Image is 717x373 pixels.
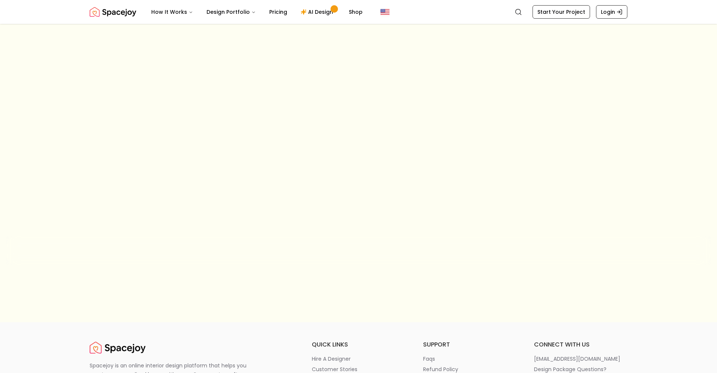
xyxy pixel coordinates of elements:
a: Login [596,5,627,19]
a: Spacejoy [90,340,146,355]
a: hire a designer [312,355,405,363]
button: How It Works [145,4,199,19]
p: [EMAIL_ADDRESS][DOMAIN_NAME] [534,355,620,363]
a: faqs [423,355,516,363]
a: Pricing [263,4,293,19]
a: refund policy [423,366,516,373]
p: refund policy [423,366,458,373]
h6: connect with us [534,340,627,349]
img: Spacejoy Logo [90,4,136,19]
nav: Main [145,4,369,19]
img: United States [381,7,389,16]
button: Design Portfolio [201,4,262,19]
h6: quick links [312,340,405,349]
a: AI Design [295,4,341,19]
h6: support [423,340,516,349]
img: Spacejoy Logo [90,340,146,355]
a: Spacejoy [90,4,136,19]
a: Shop [343,4,369,19]
a: [EMAIL_ADDRESS][DOMAIN_NAME] [534,355,627,363]
a: customer stories [312,366,405,373]
a: Start Your Project [533,5,590,19]
p: hire a designer [312,355,351,363]
p: customer stories [312,366,357,373]
p: faqs [423,355,435,363]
